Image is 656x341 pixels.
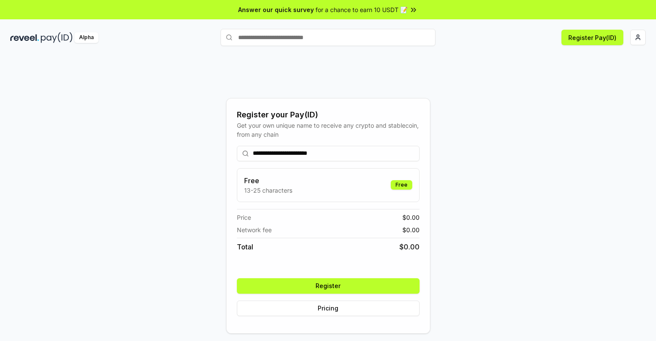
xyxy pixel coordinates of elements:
[237,213,251,222] span: Price
[402,213,420,222] span: $ 0.00
[244,186,292,195] p: 13-25 characters
[391,180,412,190] div: Free
[237,225,272,234] span: Network fee
[399,242,420,252] span: $ 0.00
[237,109,420,121] div: Register your Pay(ID)
[41,32,73,43] img: pay_id
[244,175,292,186] h3: Free
[237,301,420,316] button: Pricing
[561,30,623,45] button: Register Pay(ID)
[316,5,408,14] span: for a chance to earn 10 USDT 📝
[74,32,98,43] div: Alpha
[237,278,420,294] button: Register
[238,5,314,14] span: Answer our quick survey
[237,121,420,139] div: Get your own unique name to receive any crypto and stablecoin, from any chain
[10,32,39,43] img: reveel_dark
[237,242,253,252] span: Total
[402,225,420,234] span: $ 0.00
